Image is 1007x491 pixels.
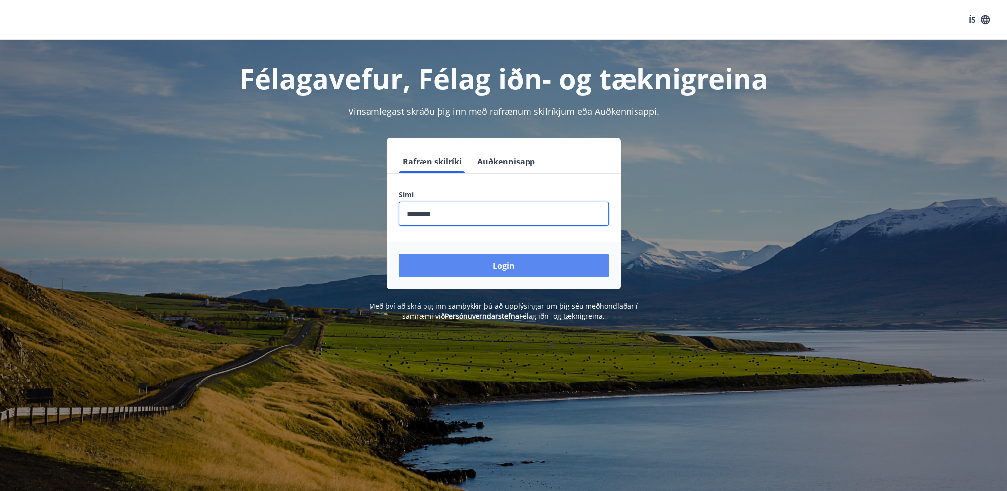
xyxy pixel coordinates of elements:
[963,11,995,29] button: ÍS
[159,59,848,97] h1: Félagavefur, Félag iðn- og tæknigreina
[399,150,466,173] button: Rafræn skilríki
[399,254,609,277] button: Login
[399,190,609,200] label: Sími
[348,106,659,117] span: Vinsamlegast skráðu þig inn með rafrænum skilríkjum eða Auðkennisappi.
[445,311,519,321] a: Persónuverndarstefna
[474,150,539,173] button: Auðkennisapp
[369,301,638,321] span: Með því að skrá þig inn samþykkir þú að upplýsingar um þig séu meðhöndlaðar í samræmi við Félag i...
